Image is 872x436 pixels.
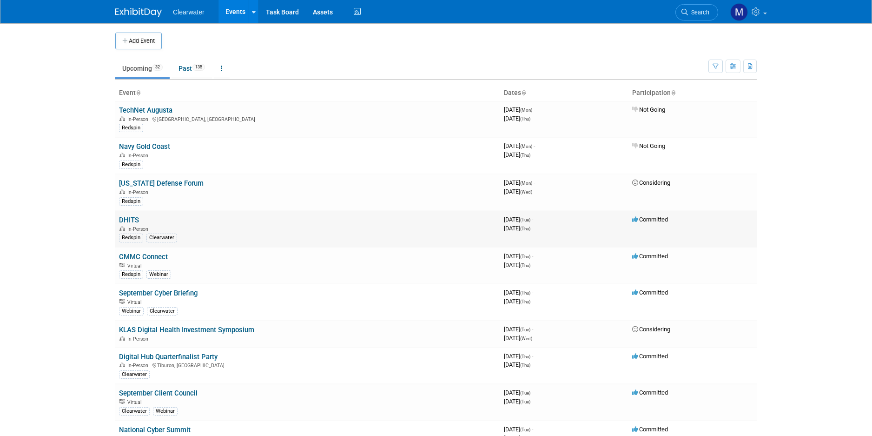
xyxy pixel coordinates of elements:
span: [DATE] [504,289,533,296]
span: [DATE] [504,426,533,433]
img: In-Person Event [119,153,125,157]
span: In-Person [127,153,151,159]
span: [DATE] [504,188,532,195]
span: (Tue) [520,427,530,432]
span: Committed [632,353,668,360]
a: Upcoming32 [115,60,170,77]
span: Not Going [632,142,665,149]
a: CMMC Connect [119,253,168,261]
a: September Client Council [119,389,198,397]
div: Redspin [119,161,143,169]
span: In-Person [127,189,151,195]
span: - [532,326,533,333]
span: (Thu) [520,254,530,259]
span: [DATE] [504,115,530,122]
span: (Thu) [520,153,530,158]
span: Committed [632,289,668,296]
img: In-Person Event [119,226,125,231]
span: [DATE] [504,262,530,268]
div: Redspin [119,197,143,206]
img: Virtual Event [119,399,125,404]
img: Virtual Event [119,299,125,304]
div: [GEOGRAPHIC_DATA], [GEOGRAPHIC_DATA] [119,115,496,122]
img: In-Person Event [119,336,125,341]
a: Sort by Participation Type [671,89,675,96]
span: (Thu) [520,354,530,359]
div: Redspin [119,234,143,242]
div: Webinar [153,407,178,416]
span: (Mon) [520,107,532,113]
span: - [532,389,533,396]
span: - [532,426,533,433]
a: Search [675,4,718,20]
a: Navy Gold Coast [119,142,170,151]
span: Committed [632,426,668,433]
a: Digital Hub Quarterfinalist Party [119,353,218,361]
span: Not Going [632,106,665,113]
th: Dates [500,85,628,101]
a: Past135 [172,60,212,77]
span: (Tue) [520,327,530,332]
div: Tiburon, [GEOGRAPHIC_DATA] [119,361,496,369]
img: In-Person Event [119,116,125,121]
span: (Thu) [520,116,530,121]
div: Redspin [119,270,143,279]
span: [DATE] [504,225,530,232]
img: Virtual Event [119,263,125,268]
span: Virtual [127,299,144,305]
a: September Cyber Briefing [119,289,198,297]
span: [DATE] [504,216,533,223]
span: - [534,142,535,149]
img: Monica Pastor [730,3,748,21]
th: Participation [628,85,757,101]
a: [US_STATE] Defense Forum [119,179,204,188]
span: In-Person [127,116,151,122]
a: Sort by Event Name [136,89,140,96]
span: In-Person [127,336,151,342]
span: 135 [192,64,205,71]
span: Search [688,9,709,16]
div: Redspin [119,124,143,132]
span: Virtual [127,263,144,269]
span: (Tue) [520,399,530,404]
th: Event [115,85,500,101]
span: Virtual [127,399,144,405]
span: - [532,253,533,260]
span: Committed [632,216,668,223]
span: [DATE] [504,353,533,360]
span: [DATE] [504,151,530,158]
span: [DATE] [504,142,535,149]
span: [DATE] [504,398,530,405]
span: Committed [632,389,668,396]
a: KLAS Digital Health Investment Symposium [119,326,254,334]
span: [DATE] [504,326,533,333]
div: Clearwater [147,307,178,315]
span: (Thu) [520,263,530,268]
span: - [532,353,533,360]
span: Committed [632,253,668,260]
img: In-Person Event [119,362,125,367]
span: - [532,289,533,296]
img: ExhibitDay [115,8,162,17]
span: - [534,106,535,113]
span: (Thu) [520,226,530,231]
span: - [532,216,533,223]
div: Clearwater [119,370,150,379]
span: Considering [632,326,670,333]
a: DHITS [119,216,139,224]
span: (Thu) [520,299,530,304]
span: [DATE] [504,253,533,260]
span: 32 [152,64,163,71]
div: Webinar [146,270,171,279]
span: (Wed) [520,336,532,341]
span: [DATE] [504,298,530,305]
span: - [534,179,535,186]
span: [DATE] [504,106,535,113]
span: [DATE] [504,335,532,342]
a: National Cyber Summit [119,426,191,434]
span: (Thu) [520,290,530,295]
div: Clearwater [146,234,177,242]
span: In-Person [127,362,151,369]
span: Clearwater [173,8,205,16]
span: (Tue) [520,217,530,222]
